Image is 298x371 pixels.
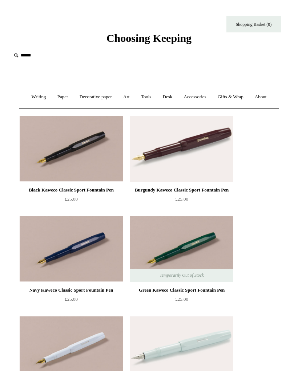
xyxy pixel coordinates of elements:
a: Navy Kaweco Classic Sport Fountain Pen Navy Kaweco Classic Sport Fountain Pen [20,216,123,282]
img: Green Kaweco Classic Sport Fountain Pen [130,216,233,282]
div: Navy Kaweco Classic Sport Fountain Pen [21,286,121,295]
a: Choosing Keeping [106,38,192,43]
a: Navy Kaweco Classic Sport Fountain Pen £25.00 [20,286,123,316]
a: Black Kaweco Classic Sport Fountain Pen Black Kaweco Classic Sport Fountain Pen [20,116,123,182]
span: £25.00 [65,296,78,302]
a: Green Kaweco Classic Sport Fountain Pen Green Kaweco Classic Sport Fountain Pen Temporarily Out o... [130,216,233,282]
span: Choosing Keeping [106,32,192,44]
a: Gifts & Wrap [213,87,249,107]
span: £25.00 [175,196,188,202]
img: Black Kaweco Classic Sport Fountain Pen [20,116,123,182]
img: Burgundy Kaweco Classic Sport Fountain Pen [130,116,233,182]
img: Navy Kaweco Classic Sport Fountain Pen [20,216,123,282]
a: Burgundy Kaweco Classic Sport Fountain Pen Burgundy Kaweco Classic Sport Fountain Pen [130,116,233,182]
a: Tools [136,87,157,107]
div: Green Kaweco Classic Sport Fountain Pen [132,286,231,295]
a: Green Kaweco Classic Sport Fountain Pen £25.00 [130,286,233,316]
span: Temporarily Out of Stock [152,269,211,282]
a: Desk [158,87,178,107]
a: Black Kaweco Classic Sport Fountain Pen £25.00 [20,186,123,216]
a: Shopping Basket (0) [226,16,281,32]
a: About [250,87,272,107]
a: Decorative paper [74,87,117,107]
a: Burgundy Kaweco Classic Sport Fountain Pen £25.00 [130,186,233,216]
a: Paper [52,87,73,107]
a: Writing [27,87,51,107]
a: Art [118,87,134,107]
div: Burgundy Kaweco Classic Sport Fountain Pen [132,186,231,194]
div: Black Kaweco Classic Sport Fountain Pen [21,186,121,194]
a: Accessories [179,87,212,107]
span: £25.00 [175,296,188,302]
span: £25.00 [65,196,78,202]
